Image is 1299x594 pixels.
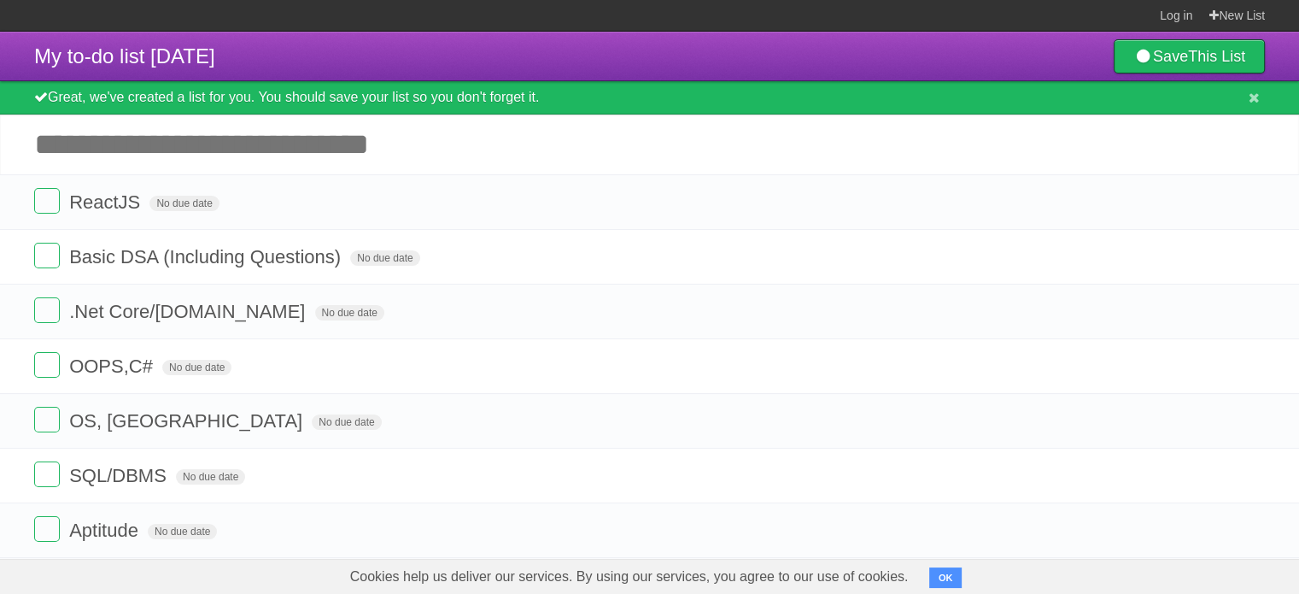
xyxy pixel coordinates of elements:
[333,560,926,594] span: Cookies help us deliver our services. By using our services, you agree to our use of cookies.
[350,250,419,266] span: No due date
[929,568,963,588] button: OK
[34,352,60,378] label: Done
[1114,39,1265,74] a: SaveThis List
[162,360,231,375] span: No due date
[1188,48,1245,65] b: This List
[149,196,219,211] span: No due date
[34,516,60,542] label: Done
[34,44,215,68] span: My to-do list [DATE]
[69,246,345,268] span: Basic DSA (Including Questions)
[312,415,381,430] span: No due date
[69,356,157,377] span: OOPS,C#
[315,305,384,321] span: No due date
[69,520,143,541] span: Aptitude
[148,524,217,539] span: No due date
[34,188,60,214] label: Done
[69,410,307,432] span: OS, [GEOGRAPHIC_DATA]
[34,462,60,487] label: Done
[69,191,144,213] span: ReactJS
[34,407,60,432] label: Done
[176,469,245,485] span: No due date
[34,243,60,268] label: Done
[69,301,309,322] span: .Net Core/[DOMAIN_NAME]
[34,297,60,323] label: Done
[69,465,171,486] span: SQL/DBMS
